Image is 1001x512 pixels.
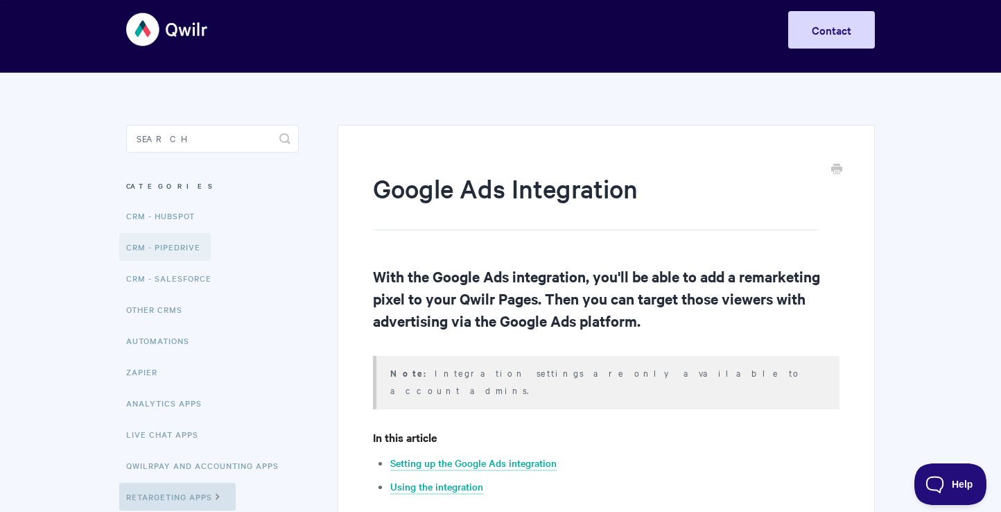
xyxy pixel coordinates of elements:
h4: In this article [373,429,839,446]
h1: Google Ads Integration [373,171,819,230]
img: Qwilr Help Center [126,3,209,56]
iframe: Toggle Customer Support [914,463,987,505]
a: Live Chat Apps [126,420,209,448]
a: CRM - Pipedrive [119,233,211,261]
a: Retargeting Apps [119,483,236,511]
a: Setting up the Google Ads integration [390,456,557,471]
a: CRM - HubSpot [126,202,205,230]
p: Integration settings are only available to account admins. [390,364,822,398]
a: Contact [788,11,875,49]
a: Analytics Apps [126,389,212,417]
a: QwilrPay and Accounting Apps [126,452,289,479]
h2: With the Google Ads integration, you'll be able to add a remarketing pixel to your Qwilr Pages. T... [373,265,839,332]
input: Search [126,125,299,153]
a: Automations [126,327,200,355]
a: Print this Article [831,162,842,178]
h3: Categories [126,173,299,198]
a: Other CRMs [126,296,193,323]
a: Using the integration [390,479,483,495]
strong: Note: [390,366,435,379]
a: Zapier [126,358,168,386]
a: CRM - Salesforce [126,264,222,292]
